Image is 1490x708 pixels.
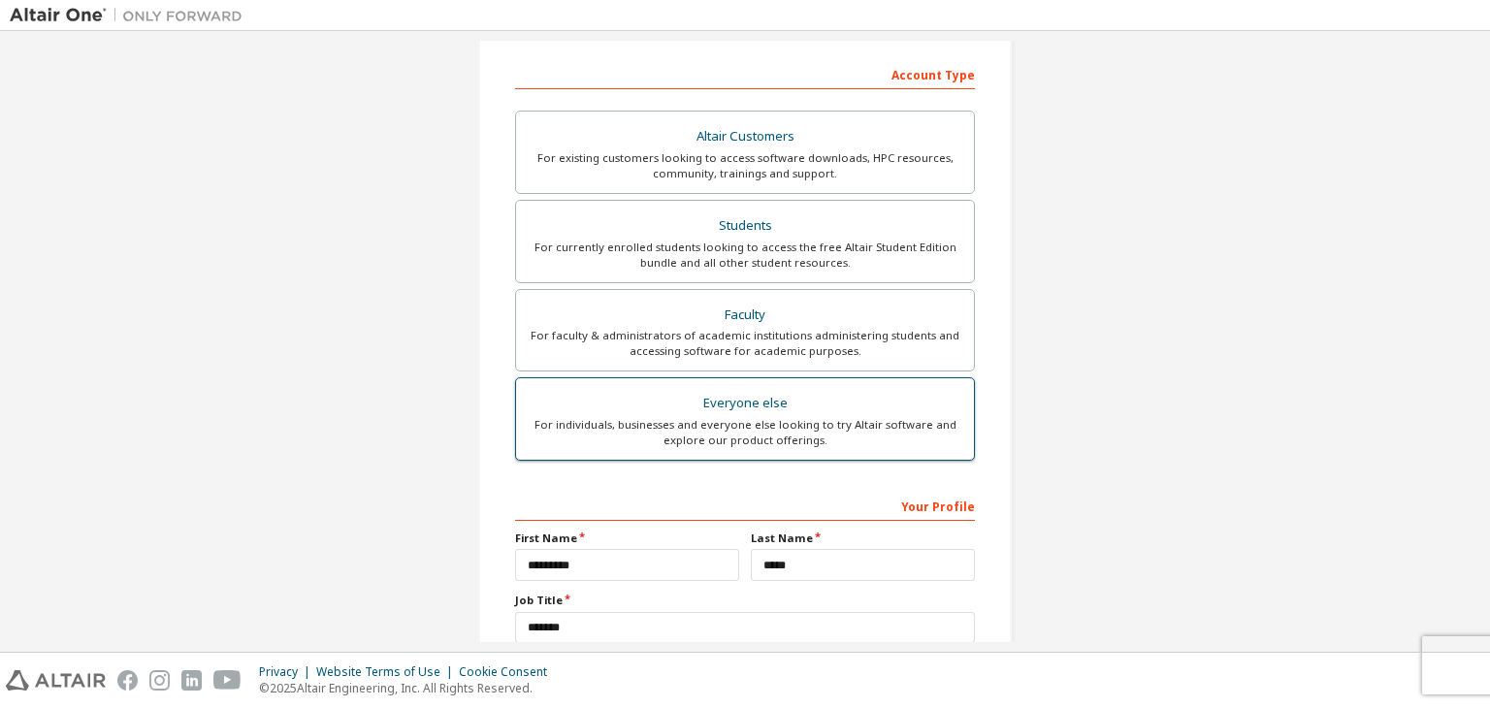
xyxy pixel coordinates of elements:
div: Faculty [528,302,962,329]
img: Altair One [10,6,252,25]
div: Your Profile [515,490,975,521]
label: Last Name [751,531,975,546]
div: Website Terms of Use [316,664,459,680]
div: Cookie Consent [459,664,559,680]
div: Students [528,212,962,240]
label: Job Title [515,593,975,608]
div: Account Type [515,58,975,89]
div: Everyone else [528,390,962,417]
img: linkedin.svg [181,670,202,691]
div: For existing customers looking to access software downloads, HPC resources, community, trainings ... [528,150,962,181]
img: facebook.svg [117,670,138,691]
img: youtube.svg [213,670,242,691]
p: © 2025 Altair Engineering, Inc. All Rights Reserved. [259,680,559,696]
label: First Name [515,531,739,546]
div: Altair Customers [528,123,962,150]
div: For individuals, businesses and everyone else looking to try Altair software and explore our prod... [528,417,962,448]
div: For currently enrolled students looking to access the free Altair Student Edition bundle and all ... [528,240,962,271]
img: instagram.svg [149,670,170,691]
div: Privacy [259,664,316,680]
div: For faculty & administrators of academic institutions administering students and accessing softwa... [528,328,962,359]
img: altair_logo.svg [6,670,106,691]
